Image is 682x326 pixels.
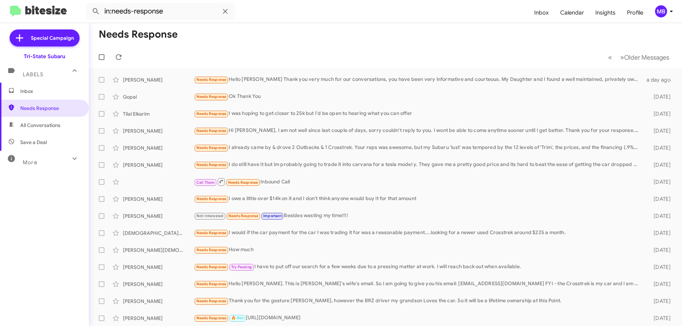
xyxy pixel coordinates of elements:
div: I do still have it but im probably going to trade it into carvana for a tesla model y. They gave ... [194,161,642,169]
span: Needs Response [196,94,227,99]
span: Needs Response [196,265,227,269]
div: Gopal [123,93,194,100]
div: Ok Thank You [194,93,642,101]
div: [DATE] [642,298,676,305]
span: Needs Response [196,282,227,286]
div: [PERSON_NAME] [123,76,194,83]
span: 🔥 Hot [231,316,243,320]
div: [URL][DOMAIN_NAME] [194,314,642,322]
div: [DATE] [642,212,676,220]
a: Insights [590,2,621,23]
div: Hello [PERSON_NAME] Thank you very much for our conversations, you have been very informative and... [194,76,642,84]
div: [DATE] [642,161,676,168]
div: [PERSON_NAME] [123,298,194,305]
div: Besides wasting my time!!!! [194,212,642,220]
span: Needs Response [196,231,227,235]
span: Special Campaign [31,34,74,42]
span: Needs Response [228,214,259,218]
div: [DATE] [642,178,676,186]
span: Save a Deal [20,139,47,146]
div: [PERSON_NAME] [123,127,194,134]
div: [DATE] [642,247,676,254]
span: Needs Response [196,111,227,116]
div: I was hoping to get closer to 25k but I'd be open to hearing what you can offer [194,110,642,118]
span: Older Messages [624,54,669,61]
span: Needs Response [20,105,81,112]
div: Thank you for the gesture [PERSON_NAME], however the BRZ driver my grandson Loves the car. So it ... [194,297,642,305]
span: Call Them [196,180,215,185]
span: « [608,53,612,62]
nav: Page navigation example [604,50,673,65]
a: Special Campaign [10,29,80,46]
div: [DEMOGRAPHIC_DATA][PERSON_NAME] [123,230,194,237]
div: [PERSON_NAME][DEMOGRAPHIC_DATA] [123,247,194,254]
span: Try Pausing [231,265,252,269]
span: Needs Response [196,77,227,82]
span: Needs Response [196,197,227,201]
span: Important [263,214,282,218]
div: Hello [PERSON_NAME]. This is [PERSON_NAME]'s wife's email. So I am going to give you his email: [... [194,280,642,288]
div: I already came by & drove 2 Outbacks & 1 Crosstrek. Your reps was awesome, but my Subaru 'lust' w... [194,144,642,152]
div: [DATE] [642,230,676,237]
a: Calendar [554,2,590,23]
div: a day ago [642,76,676,83]
span: Needs Response [196,145,227,150]
div: [DATE] [642,281,676,288]
button: MB [649,5,674,17]
span: Needs Response [196,316,227,320]
div: [DATE] [642,264,676,271]
button: Next [616,50,673,65]
h1: Needs Response [99,29,178,40]
div: I have to put off our search for a few weeks due to a pressing matter at work. I will reach back ... [194,263,642,271]
div: [DATE] [642,195,676,203]
span: All Conversations [20,122,60,129]
span: Inbox [20,88,81,95]
span: Needs Response [228,180,258,185]
div: [PERSON_NAME] [123,161,194,168]
button: Previous [604,50,616,65]
div: MB [655,5,667,17]
div: [PERSON_NAME] [123,212,194,220]
div: [DATE] [642,110,676,117]
div: [DATE] [642,93,676,100]
span: Needs Response [196,299,227,303]
span: Needs Response [196,162,227,167]
div: Tri-State Subaru [24,53,65,60]
a: Inbox [529,2,554,23]
div: [DATE] [642,127,676,134]
span: More [23,159,37,166]
div: [PERSON_NAME] [123,195,194,203]
div: How much [194,246,642,254]
div: [DATE] [642,315,676,322]
span: Needs Response [196,128,227,133]
span: Not-Interested [196,214,224,218]
input: Search [86,3,235,20]
div: [PERSON_NAME] [123,315,194,322]
div: Tilal Elkarim [123,110,194,117]
div: I owe a little over $14k on it and I don't think anyone would buy it for that amount [194,195,642,203]
span: Needs Response [196,248,227,252]
div: I would if the car payment for the car I was trading it for was a reasonable payment....looking f... [194,229,642,237]
div: Hi [PERSON_NAME], I am not well since last couple of days, sorry couldn't reply to you. I wont be... [194,127,642,135]
span: » [620,53,624,62]
div: [PERSON_NAME] [123,144,194,151]
div: [DATE] [642,144,676,151]
span: Labels [23,71,43,78]
div: [PERSON_NAME] [123,281,194,288]
div: Inbound Call [194,177,642,186]
a: Profile [621,2,649,23]
div: [PERSON_NAME] [123,264,194,271]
